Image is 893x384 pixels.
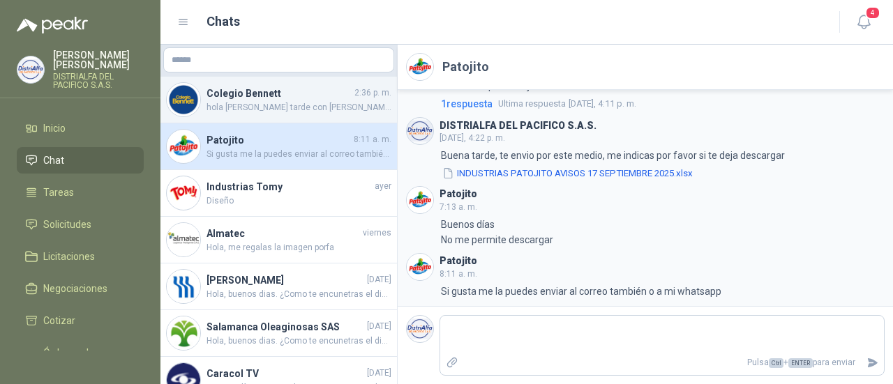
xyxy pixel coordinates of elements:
h4: Patojito [207,132,351,148]
h4: Almatec [207,226,360,241]
h3: Patojito [440,190,477,198]
span: Si gusta me la puedes enviar al correo también o a mi whatsapp [207,148,391,161]
a: Company LogoPatojito8:11 a. m.Si gusta me la puedes enviar al correo también o a mi whatsapp [160,123,397,170]
a: Company Logo[PERSON_NAME][DATE]Hola, buenos dias. ¿Como te encunetras el dia [PERSON_NAME][DATE]?... [160,263,397,310]
h4: Caracol TV [207,366,364,381]
img: Company Logo [167,270,200,303]
span: Chat [43,153,64,168]
span: Solicitudes [43,217,91,232]
a: Solicitudes [17,211,144,238]
h2: Patojito [442,57,489,77]
span: Negociaciones [43,281,107,296]
span: viernes [363,226,391,240]
button: INDUSTRIAS PATOJITO AVISOS 17 SEPTIEMBRE 2025.xlsx [441,166,694,181]
img: Company Logo [167,83,200,116]
span: Ultima respuesta [498,97,566,111]
img: Company Logo [407,54,433,80]
img: Company Logo [407,254,433,280]
img: Company Logo [167,316,200,350]
img: Company Logo [17,56,44,83]
span: 8:11 a. m. [354,133,391,146]
span: [DATE] [367,273,391,286]
p: Buenos días No me permite descargar [441,217,553,247]
span: Hola, buenos dias. ¿Como te encunetras el dia [PERSON_NAME][DATE]? Mi nombre es [PERSON_NAME], es... [207,288,391,301]
span: Tareas [43,185,74,200]
a: Chat [17,147,144,174]
h4: Colegio Bennett [207,86,352,101]
a: Licitaciones [17,243,144,270]
span: Inicio [43,121,66,136]
button: Enviar [861,351,884,375]
span: 1 respuesta [441,96,493,112]
h4: [PERSON_NAME] [207,272,364,288]
a: Company LogoAlmatecviernesHola, me regalas la imagen porfa [160,217,397,263]
h4: Industrias Tomy [207,179,372,194]
span: [DATE] [367,320,391,333]
span: 2:36 p. m. [354,86,391,100]
p: Pulsa + para enviar [464,351,862,375]
span: [DATE] [367,367,391,380]
span: [DATE], 4:11 p. m. [498,97,636,111]
h1: Chats [207,12,240,31]
p: Si gusta me la puedes enviar al correo también o a mi whatsapp [441,284,721,299]
span: 4 [865,6,880,20]
span: ayer [375,180,391,193]
span: 8:11 a. m. [440,269,477,279]
a: Company LogoIndustrias TomyayerDiseño [160,170,397,217]
img: Company Logo [407,118,433,144]
a: Tareas [17,179,144,206]
a: Company LogoColegio Bennett2:36 p. m.hola [PERSON_NAME] tarde con [PERSON_NAME] [160,77,397,123]
p: DISTRIALFA DEL PACIFICO S.A.S. [53,72,144,89]
img: Company Logo [167,223,200,256]
img: Logo peakr [17,17,88,33]
button: 4 [851,10,876,35]
span: hola [PERSON_NAME] tarde con [PERSON_NAME] [207,101,391,114]
p: [PERSON_NAME] [PERSON_NAME] [53,50,144,70]
img: Company Logo [407,187,433,213]
span: Cotizar [43,313,75,328]
a: Órdenes de Compra [17,339,144,381]
a: Inicio [17,115,144,141]
span: Órdenes de Compra [43,345,130,376]
span: Hola, me regalas la imagen porfa [207,241,391,254]
a: Cotizar [17,307,144,334]
span: Diseño [207,194,391,208]
h4: Salamanca Oleaginosas SAS [207,319,364,335]
h3: Patojito [440,257,477,265]
h3: DISTRIALFA DEL PACIFICO S.A.S. [440,122,596,130]
span: Hola, buenos dias. ¿Como te encunetras el dia [PERSON_NAME][DATE]? Mi nombre es [PERSON_NAME], es... [207,335,391,348]
a: Company LogoSalamanca Oleaginosas SAS[DATE]Hola, buenos dias. ¿Como te encunetras el dia [PERSON_... [160,310,397,357]
a: Negociaciones [17,275,144,302]
p: Buena tarde, te envio por este medio, me indicas por favor si te deja descargar [441,148,785,163]
img: Company Logo [407,316,433,342]
a: 1respuestaUltima respuesta[DATE], 4:11 p. m. [438,96,885,112]
span: ENTER [788,358,813,368]
img: Company Logo [167,176,200,210]
span: Licitaciones [43,249,95,264]
label: Adjuntar archivos [440,351,464,375]
span: 7:13 a. m. [440,202,477,212]
img: Company Logo [167,130,200,163]
span: Ctrl [769,358,783,368]
span: [DATE], 4:22 p. m. [440,133,505,143]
